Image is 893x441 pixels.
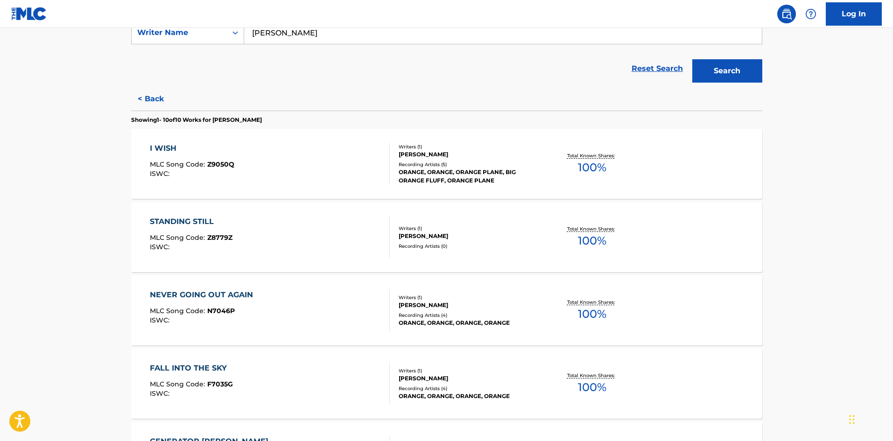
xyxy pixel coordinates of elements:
[137,27,221,38] div: Writer Name
[826,2,882,26] a: Log In
[692,59,762,83] button: Search
[805,8,816,20] img: help
[399,161,540,168] div: Recording Artists ( 5 )
[399,232,540,240] div: [PERSON_NAME]
[150,363,233,374] div: FALL INTO THE SKY
[150,233,207,242] span: MLC Song Code :
[150,389,172,398] span: ISWC :
[399,143,540,150] div: Writers ( 1 )
[207,307,235,315] span: N7046P
[150,289,258,301] div: NEVER GOING OUT AGAIN
[849,406,855,434] div: Drag
[150,169,172,178] span: ISWC :
[150,243,172,251] span: ISWC :
[399,150,540,159] div: [PERSON_NAME]
[131,349,762,419] a: FALL INTO THE SKYMLC Song Code:F7035GISWC:Writers (1)[PERSON_NAME]Recording Artists (4)ORANGE, OR...
[150,216,232,227] div: STANDING STILL
[578,232,606,249] span: 100 %
[399,392,540,400] div: ORANGE, ORANGE, ORANGE, ORANGE
[399,374,540,383] div: [PERSON_NAME]
[567,225,617,232] p: Total Known Shares:
[567,152,617,159] p: Total Known Shares:
[11,7,47,21] img: MLC Logo
[150,307,207,315] span: MLC Song Code :
[150,160,207,168] span: MLC Song Code :
[131,87,187,111] button: < Back
[399,319,540,327] div: ORANGE, ORANGE, ORANGE, ORANGE
[207,160,234,168] span: Z9050Q
[131,21,762,87] form: Search Form
[399,294,540,301] div: Writers ( 1 )
[399,385,540,392] div: Recording Artists ( 4 )
[578,306,606,322] span: 100 %
[150,143,234,154] div: I WISH
[131,129,762,199] a: I WISHMLC Song Code:Z9050QISWC:Writers (1)[PERSON_NAME]Recording Artists (5)ORANGE, ORANGE, ORANG...
[802,5,820,23] div: Help
[627,58,688,79] a: Reset Search
[846,396,893,441] iframe: Chat Widget
[131,202,762,272] a: STANDING STILLMLC Song Code:Z8779ZISWC:Writers (1)[PERSON_NAME]Recording Artists (0)Total Known S...
[399,301,540,309] div: [PERSON_NAME]
[399,168,540,185] div: ORANGE, ORANGE, ORANGE PLANE, BIG ORANGE FLUFF, ORANGE PLANE
[567,299,617,306] p: Total Known Shares:
[567,372,617,379] p: Total Known Shares:
[399,312,540,319] div: Recording Artists ( 4 )
[207,233,232,242] span: Z8779Z
[150,380,207,388] span: MLC Song Code :
[578,379,606,396] span: 100 %
[150,316,172,324] span: ISWC :
[207,380,233,388] span: F7035G
[399,243,540,250] div: Recording Artists ( 0 )
[399,367,540,374] div: Writers ( 1 )
[781,8,792,20] img: search
[131,275,762,345] a: NEVER GOING OUT AGAINMLC Song Code:N7046PISWC:Writers (1)[PERSON_NAME]Recording Artists (4)ORANGE...
[131,116,262,124] p: Showing 1 - 10 of 10 Works for [PERSON_NAME]
[578,159,606,176] span: 100 %
[399,225,540,232] div: Writers ( 1 )
[777,5,796,23] a: Public Search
